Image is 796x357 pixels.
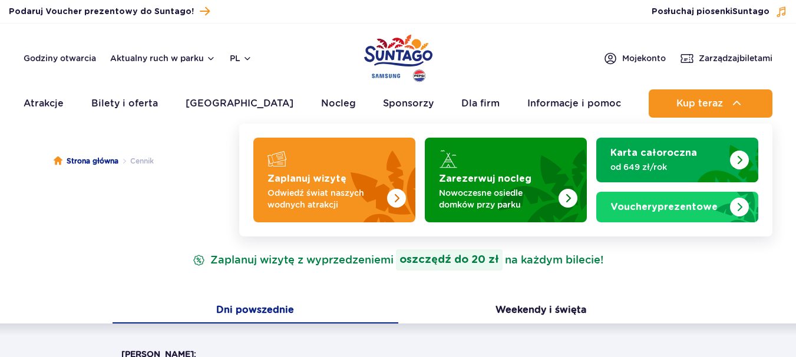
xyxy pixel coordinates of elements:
span: Posłuchaj piosenki [652,6,769,18]
a: Park of Poland [364,29,432,84]
span: Vouchery [610,202,658,212]
a: Godziny otwarcia [24,52,96,64]
strong: Zaplanuj wizytę [267,174,346,183]
a: Zaplanuj wizytę [253,138,415,222]
p: od 649 zł/rok [610,161,725,173]
a: Karta całoroczna [596,138,758,182]
a: Atrakcje [24,89,64,118]
button: Dni powszednie [113,299,398,323]
a: Informacje i pomoc [527,89,621,118]
a: Podaruj Voucher prezentowy do Suntago! [9,4,210,19]
a: [GEOGRAPHIC_DATA] [186,89,293,118]
a: Sponsorzy [383,89,434,118]
a: Strona główna [54,155,118,167]
span: Zarządzaj biletami [699,52,772,64]
strong: Karta całoroczna [610,148,697,158]
a: Bilety i oferta [91,89,158,118]
p: Zaplanuj wizytę z wyprzedzeniem na każdym bilecie! [190,249,606,271]
span: Kup teraz [676,98,723,109]
strong: Zarezerwuj nocleg [439,174,531,183]
span: Suntago [732,8,769,16]
strong: prezentowe [610,202,718,212]
li: Cennik [118,155,154,167]
button: Aktualny ruch w parku [110,54,216,63]
strong: oszczędź do 20 zł [396,249,503,271]
button: Weekendy i święta [398,299,684,323]
button: Kup teraz [649,89,772,118]
a: Vouchery prezentowe [596,192,758,222]
p: Odwiedź świat naszych wodnych atrakcji [267,187,382,211]
a: Zarezerwuj nocleg [425,138,587,222]
h1: Cennik [121,191,675,221]
button: pl [230,52,252,64]
a: Mojekonto [603,51,666,65]
button: Posłuchaj piosenkiSuntago [652,6,787,18]
span: Moje konto [622,52,666,64]
span: Podaruj Voucher prezentowy do Suntago! [9,6,194,18]
a: Zarządzajbiletami [680,51,772,65]
a: Nocleg [321,89,356,118]
a: Dla firm [461,89,500,118]
p: Nowoczesne osiedle domków przy parku [439,187,554,211]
